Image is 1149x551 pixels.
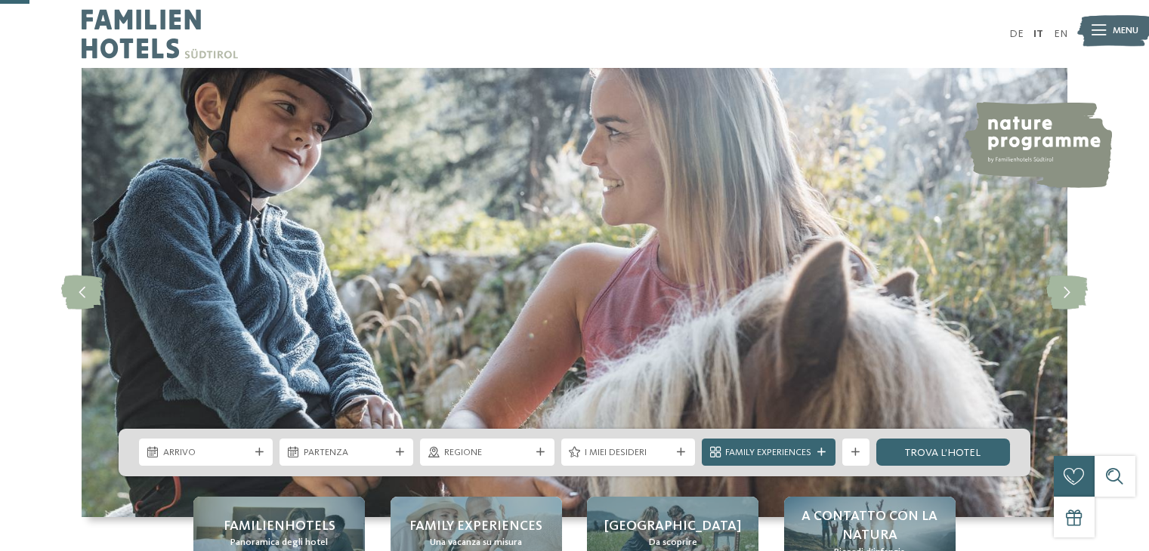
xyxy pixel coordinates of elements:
[304,446,390,460] span: Partenza
[444,446,530,460] span: Regione
[962,102,1112,188] img: nature programme by Familienhotels Südtirol
[725,446,811,460] span: Family Experiences
[1054,29,1067,39] a: EN
[649,536,697,549] span: Da scoprire
[1009,29,1024,39] a: DE
[1113,24,1138,38] span: Menu
[604,517,741,536] span: [GEOGRAPHIC_DATA]
[409,517,542,536] span: Family experiences
[82,68,1067,517] img: Family hotel Alto Adige: the happy family places!
[876,439,1010,466] a: trova l’hotel
[230,536,328,549] span: Panoramica degli hotel
[163,446,249,460] span: Arrivo
[585,446,671,460] span: I miei desideri
[798,507,942,545] span: A contatto con la natura
[224,517,335,536] span: Familienhotels
[430,536,522,549] span: Una vacanza su misura
[1033,29,1043,39] a: IT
